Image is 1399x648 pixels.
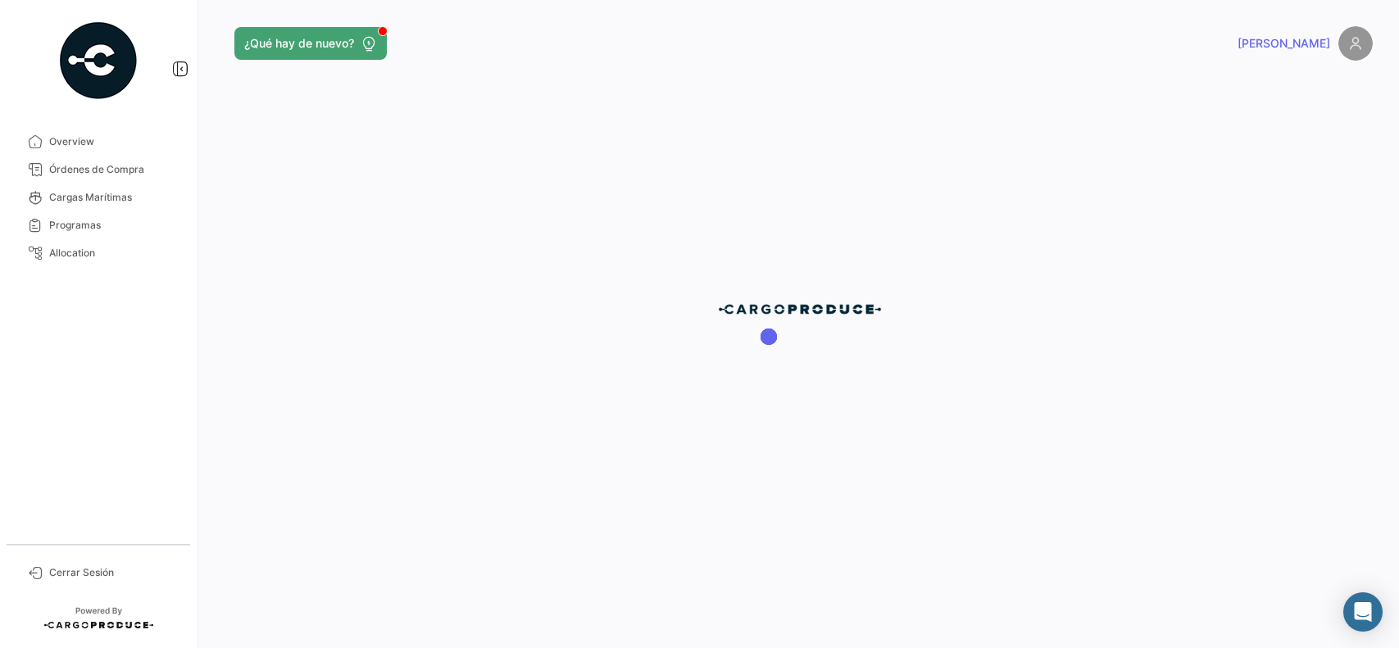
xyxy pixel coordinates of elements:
[13,239,184,267] a: Allocation
[13,184,184,211] a: Cargas Marítimas
[49,246,177,261] span: Allocation
[49,190,177,205] span: Cargas Marítimas
[57,20,139,102] img: powered-by.png
[49,565,177,580] span: Cerrar Sesión
[1343,592,1383,632] div: Abrir Intercom Messenger
[13,156,184,184] a: Órdenes de Compra
[49,162,177,177] span: Órdenes de Compra
[13,128,184,156] a: Overview
[49,134,177,149] span: Overview
[49,218,177,233] span: Programas
[13,211,184,239] a: Programas
[718,303,882,316] img: cp-blue.png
